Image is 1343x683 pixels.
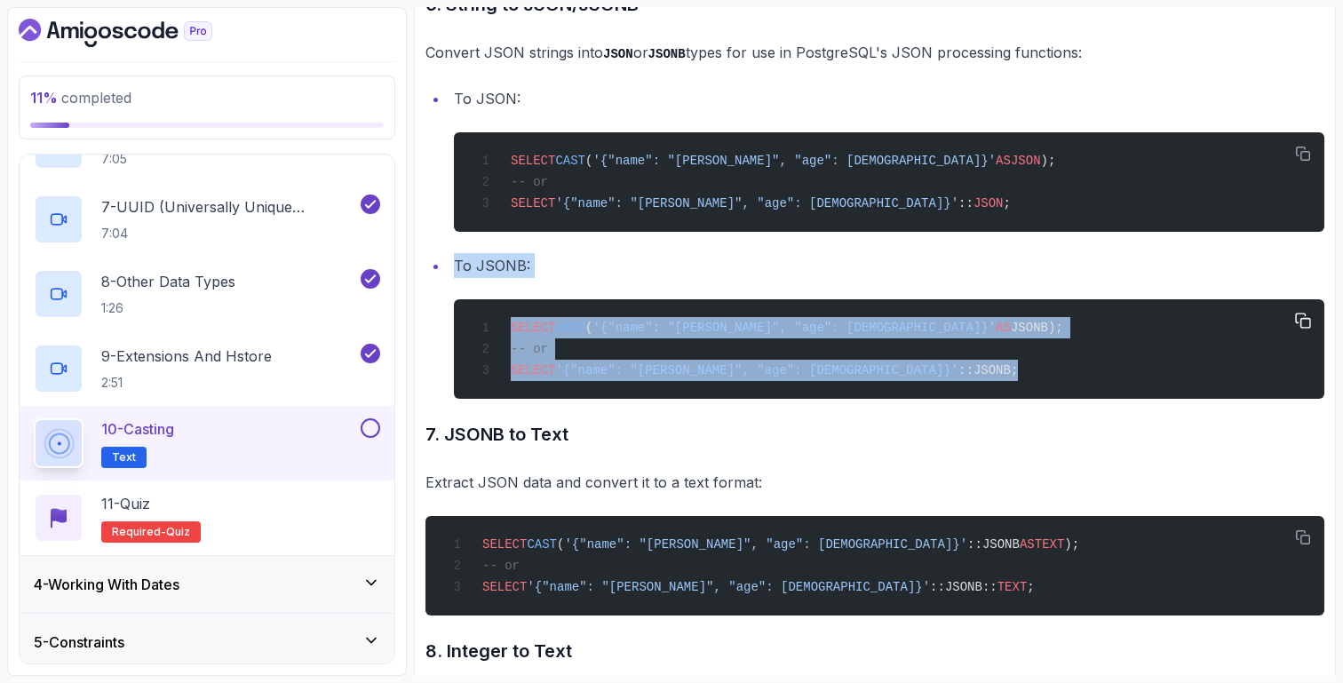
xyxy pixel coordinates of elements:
span: -- or [511,175,548,189]
span: TEXT [1035,537,1065,552]
span: '{"name": "[PERSON_NAME]", "age": [DEMOGRAPHIC_DATA]}' [592,154,996,168]
span: Required- [112,525,166,539]
span: ::JSONB [967,537,1020,552]
button: 5-Constraints [20,614,394,671]
p: Convert JSON strings into or types for use in PostgreSQL's JSON processing functions: [425,40,1324,66]
span: CAST [555,321,585,335]
button: 10-CastingText [34,418,380,468]
span: CAST [555,154,585,168]
p: 9 - Extensions And Hstore [101,345,272,367]
span: completed [30,89,131,107]
span: '{"name": "[PERSON_NAME]", "age": [DEMOGRAPHIC_DATA]}' [564,537,967,552]
span: ); [1041,154,1056,168]
span: ; [1027,580,1034,594]
span: SELECT [511,154,555,168]
button: 8-Other Data Types1:26 [34,269,380,319]
button: 9-Extensions And Hstore2:51 [34,344,380,393]
span: ; [1004,196,1011,210]
p: 7:04 [101,225,357,242]
h3: 8. Integer to Text [425,637,1324,665]
span: JSON [973,196,1004,210]
span: quiz [166,525,190,539]
p: 2:51 [101,374,272,392]
span: TEXT [997,580,1028,594]
span: 11 % [30,89,58,107]
span: JSON [1011,154,1041,168]
span: ( [585,321,592,335]
p: Extract JSON data and convert it to a text format: [425,470,1324,495]
span: '{"name": "[PERSON_NAME]", "age": [DEMOGRAPHIC_DATA]}' [555,196,958,210]
span: :: [958,196,973,210]
span: SELECT [511,321,555,335]
button: 7-UUID (Universally Unique Identifier)7:04 [34,195,380,244]
h3: 5 - Constraints [34,631,124,653]
span: ( [557,537,564,552]
span: ::JSONB; [958,363,1018,377]
p: 11 - Quiz [101,493,150,514]
span: SELECT [482,537,527,552]
p: 7:05 [101,150,155,168]
span: ::JSONB:: [930,580,997,594]
span: '{"name": "[PERSON_NAME]", "age": [DEMOGRAPHIC_DATA]}' [555,363,958,377]
span: SELECT [482,580,527,594]
span: SELECT [511,196,555,210]
span: -- or [511,342,548,356]
span: AS [996,154,1011,168]
span: ( [585,154,592,168]
h3: 4 - Working With Dates [34,574,179,595]
button: 4-Working With Dates [20,556,394,613]
p: 8 - Other Data Types [101,271,235,292]
span: Text [112,450,136,465]
span: '{"name": "[PERSON_NAME]", "age": [DEMOGRAPHIC_DATA]}' [592,321,996,335]
code: JSONB [648,47,686,61]
h3: 7. JSONB to Text [425,420,1324,449]
p: 7 - UUID (Universally Unique Identifier) [101,196,357,218]
p: To JSON: [454,86,1324,111]
p: 1:26 [101,299,235,317]
p: 10 - Casting [101,418,174,440]
span: ); [1064,537,1079,552]
code: JSON [603,47,633,61]
span: AS [996,321,1011,335]
span: CAST [527,537,557,552]
span: AS [1020,537,1035,552]
span: SELECT [511,363,555,377]
span: '{"name": "[PERSON_NAME]", "age": [DEMOGRAPHIC_DATA]}' [527,580,930,594]
p: To JSONB: [454,253,1324,278]
span: -- or [482,559,520,573]
span: JSONB); [1011,321,1063,335]
button: 11-QuizRequired-quiz [34,493,380,543]
a: Dashboard [19,19,253,47]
